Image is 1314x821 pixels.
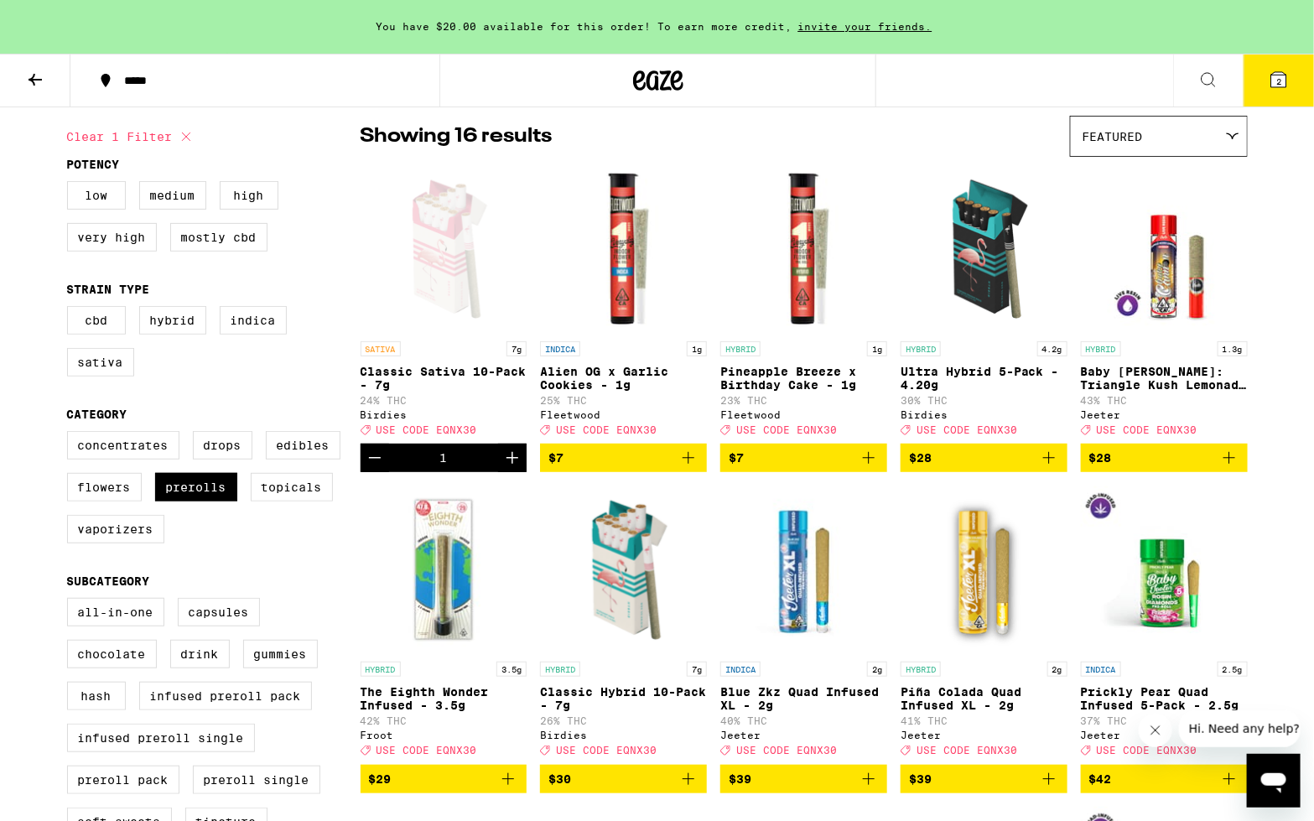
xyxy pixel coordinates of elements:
a: Open page for Piña Colada Quad Infused XL - 2g from Jeeter [901,486,1067,764]
p: 42% THC [361,715,527,726]
label: Infused Preroll Pack [139,682,312,710]
img: Jeeter - Baby Cannon: Triangle Kush Lemonade Infused - 1.3g [1081,165,1248,333]
p: HYBRID [720,341,761,356]
legend: Strain Type [67,283,150,296]
p: 2.5g [1218,662,1248,677]
span: USE CODE EQNX30 [917,746,1017,756]
p: HYBRID [361,662,401,677]
a: Open page for Pineapple Breeze x Birthday Cake - 1g from Fleetwood [720,165,887,444]
p: 26% THC [540,715,707,726]
p: 25% THC [540,395,707,406]
label: Indica [220,306,287,335]
p: Blue Zkz Quad Infused XL - 2g [720,685,887,712]
span: USE CODE EQNX30 [1097,424,1197,435]
label: Chocolate [67,640,157,668]
label: High [220,181,278,210]
p: HYBRID [901,341,941,356]
div: Jeeter [720,730,887,740]
label: Gummies [243,640,318,668]
button: Add to bag [901,444,1067,472]
label: Hybrid [139,306,206,335]
span: USE CODE EQNX30 [736,746,837,756]
img: Froot - The Eighth Wonder Infused - 3.5g [361,486,527,653]
div: Jeeter [1081,409,1248,420]
p: 30% THC [901,395,1067,406]
button: Add to bag [1081,765,1248,793]
iframe: Close message [1139,714,1172,747]
p: Prickly Pear Quad Infused 5-Pack - 2.5g [1081,685,1248,712]
label: Drops [193,431,252,460]
label: Vaporizers [67,515,164,543]
button: Increment [498,444,527,472]
p: 2g [867,662,887,677]
span: $30 [548,772,571,786]
span: $7 [548,451,564,465]
a: Open page for Classic Sativa 10-Pack - 7g from Birdies [361,165,527,444]
p: Baby [PERSON_NAME]: Triangle Kush Lemonade Infused - 1.3g [1081,365,1248,392]
p: 3.5g [496,662,527,677]
img: Jeeter - Prickly Pear Quad Infused 5-Pack - 2.5g [1081,486,1248,653]
span: Featured [1083,130,1143,143]
label: Capsules [178,598,260,626]
img: Jeeter - Piña Colada Quad Infused XL - 2g [901,486,1067,653]
div: Fleetwood [540,409,707,420]
label: Flowers [67,473,142,501]
img: Birdies - Classic Hybrid 10-Pack - 7g [540,486,707,653]
label: CBD [67,306,126,335]
p: 40% THC [720,715,887,726]
p: 2g [1047,662,1067,677]
div: Fleetwood [720,409,887,420]
p: 4.2g [1037,341,1067,356]
div: Birdies [540,730,707,740]
span: $28 [909,451,932,465]
p: INDICA [720,662,761,677]
span: You have $20.00 available for this order! To earn more credit, [377,21,792,32]
label: Preroll Pack [67,766,179,794]
legend: Potency [67,158,120,171]
p: 43% THC [1081,395,1248,406]
p: HYBRID [901,662,941,677]
a: Open page for Ultra Hybrid 5-Pack - 4.20g from Birdies [901,165,1067,444]
button: Decrement [361,444,389,472]
p: Ultra Hybrid 5-Pack - 4.20g [901,365,1067,392]
p: Alien OG x Garlic Cookies - 1g [540,365,707,392]
label: Drink [170,640,230,668]
button: 2 [1244,55,1314,107]
label: Prerolls [155,473,237,501]
label: Medium [139,181,206,210]
a: Open page for Blue Zkz Quad Infused XL - 2g from Jeeter [720,486,887,764]
span: USE CODE EQNX30 [1097,746,1197,756]
a: Open page for The Eighth Wonder Infused - 3.5g from Froot [361,486,527,764]
img: Jeeter - Blue Zkz Quad Infused XL - 2g [720,486,887,653]
p: 23% THC [720,395,887,406]
span: USE CODE EQNX30 [377,746,477,756]
a: Open page for Alien OG x Garlic Cookies - 1g from Fleetwood [540,165,707,444]
div: Birdies [361,409,527,420]
a: Open page for Prickly Pear Quad Infused 5-Pack - 2.5g from Jeeter [1081,486,1248,764]
span: $39 [909,772,932,786]
span: invite your friends. [792,21,938,32]
p: Classic Hybrid 10-Pack - 7g [540,685,707,712]
button: Add to bag [1081,444,1248,472]
p: 41% THC [901,715,1067,726]
span: USE CODE EQNX30 [377,424,477,435]
iframe: Button to launch messaging window [1247,754,1301,808]
p: HYBRID [1081,341,1121,356]
label: Topicals [251,473,333,501]
span: USE CODE EQNX30 [556,746,657,756]
button: Add to bag [901,765,1067,793]
legend: Subcategory [67,574,150,588]
p: 24% THC [361,395,527,406]
a: Open page for Classic Hybrid 10-Pack - 7g from Birdies [540,486,707,764]
p: Showing 16 results [361,122,553,151]
p: 7g [687,662,707,677]
span: $29 [369,772,392,786]
button: Add to bag [540,765,707,793]
span: $28 [1089,451,1112,465]
img: Fleetwood - Alien OG x Garlic Cookies - 1g [540,165,707,333]
img: Fleetwood - Pineapple Breeze x Birthday Cake - 1g [720,165,887,333]
label: Infused Preroll Single [67,724,255,752]
span: USE CODE EQNX30 [736,424,837,435]
label: Sativa [67,348,134,377]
